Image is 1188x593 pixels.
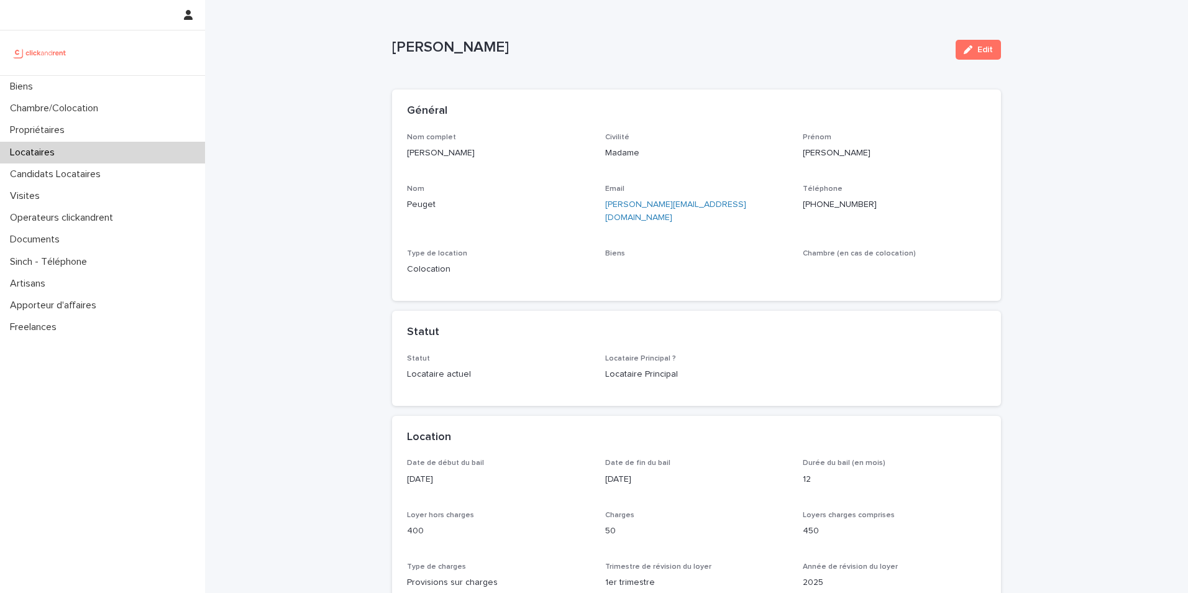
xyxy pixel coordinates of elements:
button: Edit [956,40,1001,60]
span: Date de fin du bail [605,459,670,467]
h2: Statut [407,326,439,339]
p: Madame [605,147,788,160]
p: Operateurs clickandrent [5,212,123,224]
p: Artisans [5,278,55,290]
span: Type de charges [407,563,466,571]
span: Durée du bail (en mois) [803,459,885,467]
p: Biens [5,81,43,93]
img: UCB0brd3T0yccxBKYDjQ [10,40,70,65]
span: Nom [407,185,424,193]
p: [PERSON_NAME] [803,147,986,160]
p: 12 [803,473,986,486]
span: Nom complet [407,134,456,141]
p: Locataires [5,147,65,159]
p: [PHONE_NUMBER] [803,198,986,211]
span: Email [605,185,624,193]
p: [DATE] [407,473,590,486]
p: Locataire Principal [605,368,788,381]
p: Apporteur d'affaires [5,300,106,311]
p: Visites [5,190,50,202]
p: 2025 [803,576,986,589]
span: Type de location [407,250,467,257]
p: Freelances [5,321,66,333]
span: Date de début du bail [407,459,484,467]
span: Loyers charges comprises [803,512,895,519]
p: [PERSON_NAME] [407,147,590,160]
p: Provisions sur charges [407,576,590,589]
h2: Location [407,431,451,444]
span: Locataire Principal ? [605,355,676,362]
p: Documents [5,234,70,246]
h2: Général [407,104,447,118]
p: Propriétaires [5,124,75,136]
span: Téléphone [803,185,843,193]
p: Candidats Locataires [5,168,111,180]
p: [DATE] [605,473,788,486]
span: Chambre (en cas de colocation) [803,250,916,257]
span: Charges [605,512,634,519]
a: [PERSON_NAME][EMAIL_ADDRESS][DOMAIN_NAME] [605,200,746,222]
span: Prénom [803,134,831,141]
span: Loyer hors charges [407,512,474,519]
p: 50 [605,525,788,538]
p: 1er trimestre [605,576,788,589]
span: Année de révision du loyer [803,563,898,571]
p: Chambre/Colocation [5,103,108,114]
p: [PERSON_NAME] [392,39,946,57]
span: Statut [407,355,430,362]
p: Peuget [407,198,590,211]
p: Locataire actuel [407,368,590,381]
span: Trimestre de révision du loyer [605,563,711,571]
p: 450 [803,525,986,538]
p: Colocation [407,263,590,276]
p: 400 [407,525,590,538]
p: Sinch - Téléphone [5,256,97,268]
span: Biens [605,250,625,257]
span: Civilité [605,134,629,141]
span: Edit [977,45,993,54]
